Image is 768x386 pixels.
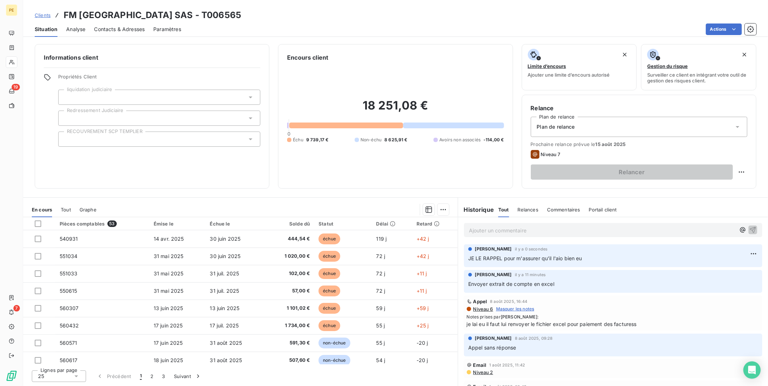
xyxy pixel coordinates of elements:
span: 72 j [376,253,385,259]
span: [PERSON_NAME] [501,314,537,319]
span: 31 mai 2025 [154,288,184,294]
span: +25 j [417,322,429,329]
span: Paramètres [153,26,181,33]
span: [PERSON_NAME] [475,271,512,278]
span: 31 août 2025 [210,340,242,346]
span: 72 j [376,288,385,294]
span: échue [319,251,340,262]
span: Email [473,362,487,368]
a: 19 [6,85,17,97]
span: échue [319,233,340,244]
input: Ajouter une valeur [64,115,70,121]
span: 53 [107,220,116,227]
span: il y a 11 minutes [515,273,546,277]
span: Masquer les notes [496,306,534,312]
button: Actions [706,23,742,35]
span: -20 j [417,340,428,346]
span: Appel [473,299,487,304]
span: 57,00 € [270,287,310,295]
img: Logo LeanPay [6,370,17,382]
span: 560432 [60,322,79,329]
span: 102,00 € [270,270,310,277]
button: 3 [158,369,170,384]
span: 31 mai 2025 [154,253,184,259]
span: il y a 0 secondes [515,247,548,251]
span: JE LE RAPPEL pour m'assurer qu'il l'aio bien eu [468,255,582,261]
div: Pièces comptables [60,220,145,227]
span: 31 mai 2025 [154,270,184,276]
div: Délai [376,221,408,227]
button: Suivant [170,369,206,384]
span: 550615 [60,288,77,294]
span: 25 [38,373,44,380]
span: Clients [35,12,51,18]
div: Retard [417,221,453,227]
span: 0 [287,131,290,137]
h6: Encours client [287,53,328,62]
span: +59 j [417,305,429,311]
span: 551034 [60,253,78,259]
input: Ajouter une valeur [64,136,70,142]
span: 551033 [60,270,78,276]
span: 560307 [60,305,79,311]
span: 18 juin 2025 [154,357,183,363]
span: je lai eu il faut lui renvoyer le fichier excel pour paiement des facturess [467,320,759,328]
span: 17 juin 2025 [154,322,183,329]
button: Précédent [92,369,136,384]
span: échue [319,320,340,331]
span: Analyse [66,26,85,33]
span: Niveau 6 [473,306,493,312]
h3: FM [GEOGRAPHIC_DATA] SAS - T006565 [64,9,241,22]
h6: Informations client [44,53,260,62]
button: Limite d’encoursAjouter une limite d’encours autorisé [522,44,637,90]
span: Notes prises par : [467,314,759,320]
span: Prochaine relance prévue le [531,141,747,147]
span: 560617 [60,357,78,363]
span: 591,30 € [270,339,310,347]
span: +11 j [417,288,427,294]
span: 1 734,00 € [270,322,310,329]
h6: Historique [458,205,494,214]
span: Niveau 7 [541,151,560,157]
span: échue [319,286,340,296]
span: non-échue [319,355,350,366]
span: Niveau 2 [473,369,493,375]
a: Clients [35,12,51,19]
span: 55 j [376,340,385,346]
span: Plan de relance [537,123,575,130]
span: Commentaires [547,207,580,213]
span: Situation [35,26,57,33]
span: 13 juin 2025 [154,305,183,311]
span: 507,60 € [270,357,310,364]
span: Appel sans réponse [468,344,516,351]
span: 119 j [376,236,387,242]
span: 72 j [376,270,385,276]
div: PE [6,4,17,16]
input: Ajouter une valeur [64,94,70,100]
span: [PERSON_NAME] [475,335,512,342]
span: Portail client [589,207,617,213]
span: échue [319,268,340,279]
span: 9 739,17 € [306,137,329,143]
div: Émise le [154,221,201,227]
span: +42 j [417,253,429,259]
span: 30 juin 2025 [210,253,241,259]
div: Solde dû [270,221,310,227]
span: non-échue [319,338,350,348]
span: +42 j [417,236,429,242]
span: Tout [498,207,509,213]
span: 444,54 € [270,235,310,243]
span: Gestion du risque [647,63,688,69]
span: Limite d’encours [528,63,566,69]
span: Graphe [80,207,97,213]
span: 17 juil. 2025 [210,322,239,329]
h6: Relance [531,104,747,112]
span: Propriétés Client [58,74,260,84]
span: 8 625,91 € [384,137,408,143]
span: Échu [293,137,303,143]
span: 31 juil. 2025 [210,288,239,294]
span: 55 j [376,322,385,329]
span: 1 101,02 € [270,305,310,312]
span: 31 juil. 2025 [210,270,239,276]
span: Tout [61,207,71,213]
